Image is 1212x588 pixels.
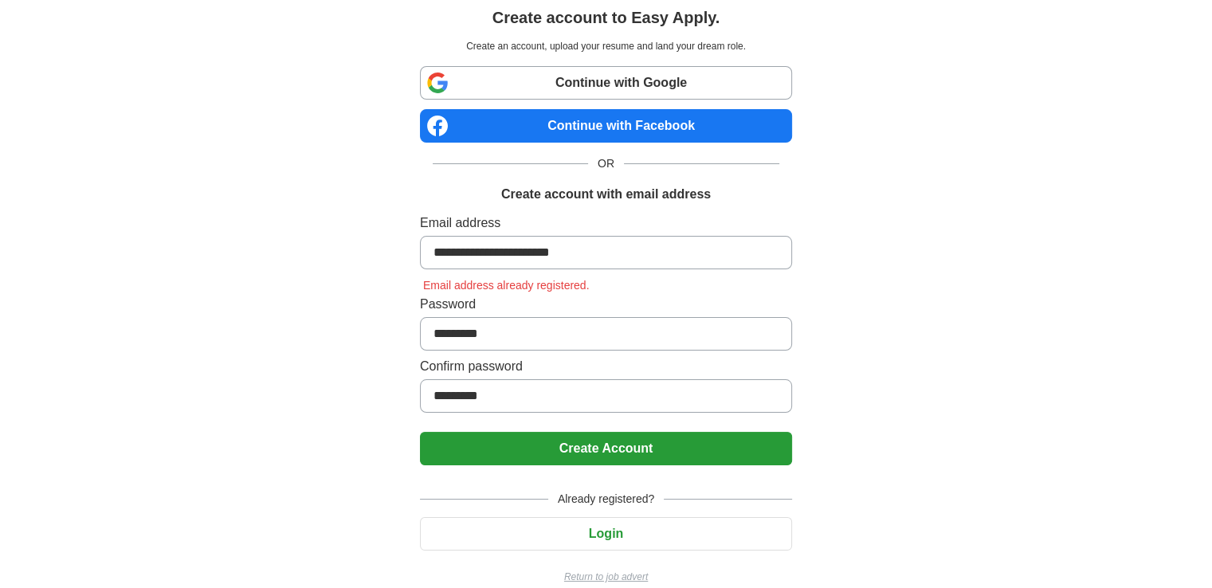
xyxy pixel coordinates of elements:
span: Already registered? [548,491,664,508]
span: OR [588,155,624,172]
p: Create an account, upload your resume and land your dream role. [423,39,789,53]
span: Email address already registered. [420,279,593,292]
a: Login [420,527,792,540]
a: Return to job advert [420,570,792,584]
h1: Create account to Easy Apply. [492,6,720,29]
a: Continue with Google [420,66,792,100]
label: Password [420,295,792,314]
button: Create Account [420,432,792,465]
a: Continue with Facebook [420,109,792,143]
label: Confirm password [420,357,792,376]
h1: Create account with email address [501,185,711,204]
button: Login [420,517,792,551]
label: Email address [420,214,792,233]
